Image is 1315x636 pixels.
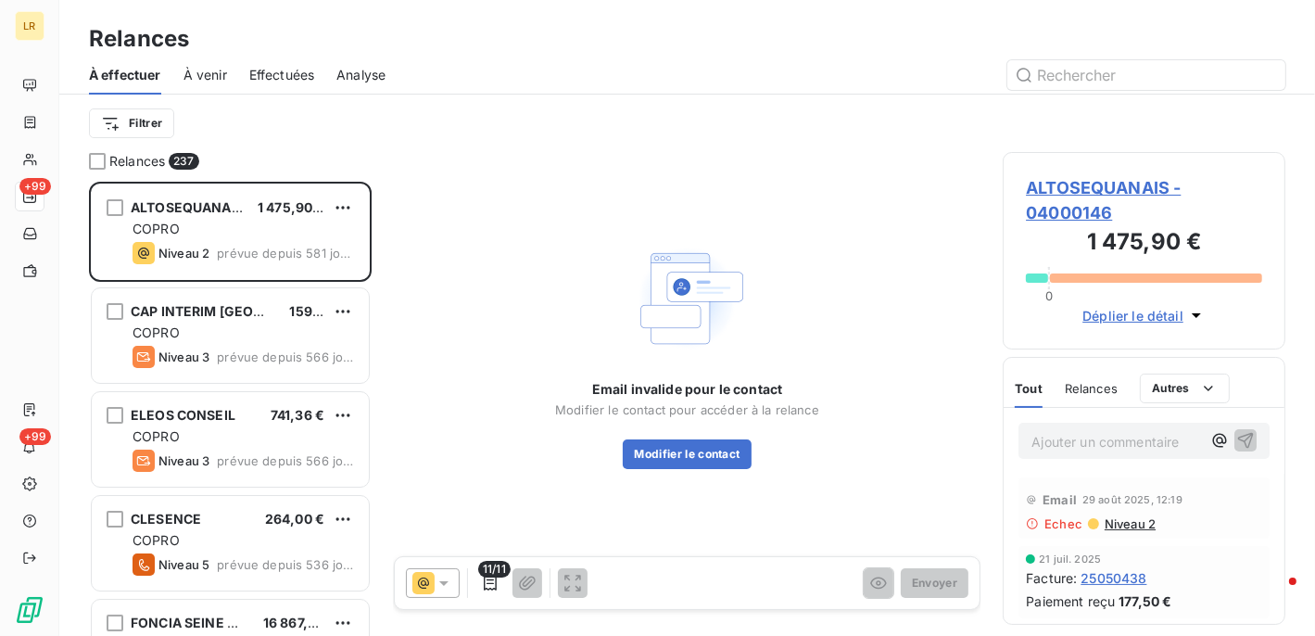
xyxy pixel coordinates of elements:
[19,178,51,195] span: +99
[131,303,357,319] span: CAP INTERIM [GEOGRAPHIC_DATA]
[131,199,244,215] span: ALTOSEQUANAIS
[1015,381,1043,396] span: Tout
[133,428,180,444] span: COPRO
[133,532,180,548] span: COPRO
[1045,288,1053,303] span: 0
[15,595,44,625] img: Logo LeanPay
[1140,374,1230,403] button: Autres
[1026,175,1262,225] span: ALTOSEQUANAIS - 04000146
[478,561,511,578] span: 11/11
[131,407,235,423] span: ELEOS CONSEIL
[1252,573,1296,617] iframe: Intercom live chat
[1026,591,1115,611] span: Paiement reçu
[1077,305,1211,326] button: Déplier le détail
[628,239,747,358] img: Empty state
[1043,492,1077,507] span: Email
[1065,381,1118,396] span: Relances
[623,439,751,469] button: Modifier le contact
[158,453,209,468] span: Niveau 3
[89,22,189,56] h3: Relances
[1082,494,1182,505] span: 29 août 2025, 12:19
[1103,516,1156,531] span: Niveau 2
[336,66,386,84] span: Analyse
[271,407,324,423] span: 741,36 €
[1039,553,1101,565] span: 21 juil. 2025
[265,511,324,527] span: 264,00 €
[133,324,180,340] span: COPRO
[89,182,372,636] div: grid
[15,11,44,41] div: LR
[1081,568,1146,588] span: 25050438
[1007,60,1285,90] input: Rechercher
[133,221,180,236] span: COPRO
[89,66,161,84] span: À effectuer
[1119,591,1171,611] span: 177,50 €
[592,380,783,399] span: Email invalide pour le contact
[158,350,209,364] span: Niveau 3
[555,402,819,417] span: Modifier le contact pour accéder à la relance
[217,557,354,572] span: prévue depuis 536 jours
[263,615,337,630] span: 16 867,86 €
[217,246,354,261] span: prévue depuis 581 jours
[89,108,174,138] button: Filtrer
[1026,225,1262,262] h3: 1 475,90 €
[19,428,51,445] span: +99
[1026,568,1077,588] span: Facture :
[217,453,354,468] span: prévue depuis 566 jours
[158,557,209,572] span: Niveau 5
[901,568,968,598] button: Envoyer
[109,152,165,171] span: Relances
[183,66,227,84] span: À venir
[169,153,198,170] span: 237
[158,246,209,261] span: Niveau 2
[249,66,315,84] span: Effectuées
[217,350,354,364] span: prévue depuis 566 jours
[131,511,201,527] span: CLESENCE
[1082,306,1183,325] span: Déplier le détail
[289,303,344,319] span: 159,74 €
[1044,516,1082,531] span: Echec
[258,199,325,215] span: 1 475,90 €
[131,615,272,630] span: FONCIA SEINE OUEST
